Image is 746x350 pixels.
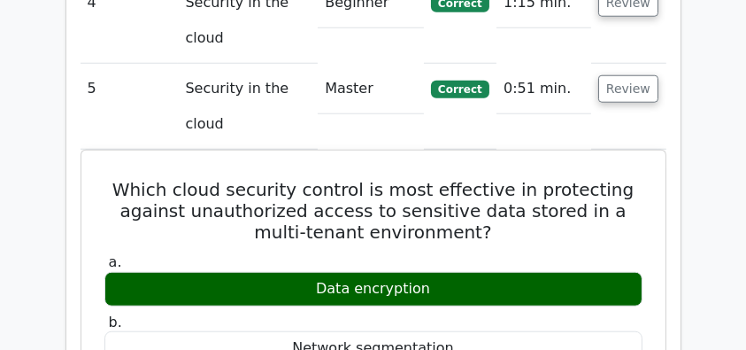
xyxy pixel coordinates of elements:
button: Review [598,75,658,103]
span: b. [109,314,122,331]
span: Correct [431,81,488,98]
td: 0:51 min. [496,64,591,114]
span: a. [109,253,122,270]
td: Security in the cloud [178,64,318,150]
td: 5 [81,64,179,150]
div: Data encryption [104,272,642,307]
h5: Which cloud security control is most effective in protecting against unauthorized access to sensi... [103,179,644,243]
td: Master [318,64,424,114]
